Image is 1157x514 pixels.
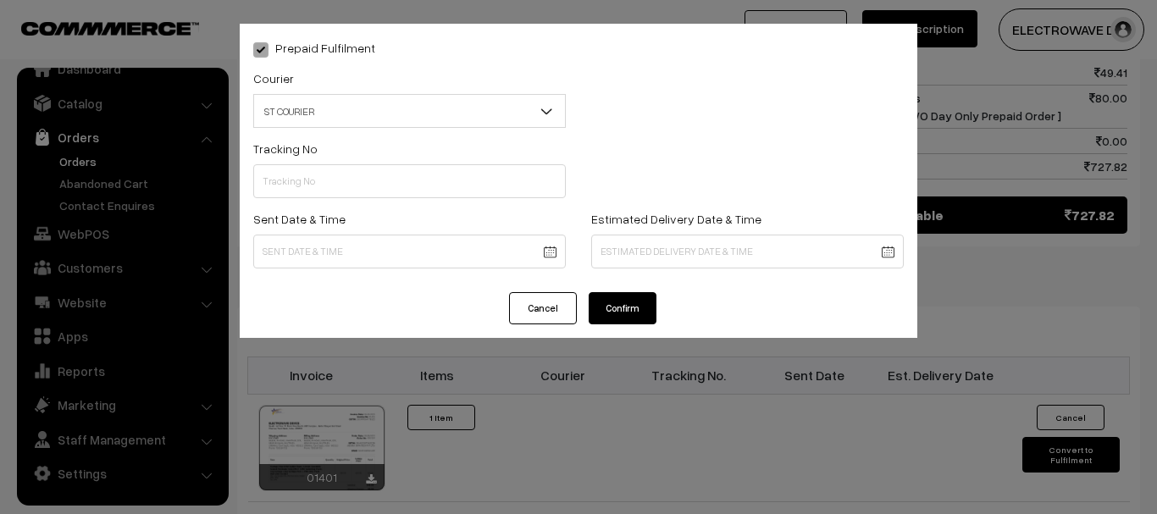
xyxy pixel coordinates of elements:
label: Prepaid Fulfilment [253,39,375,57]
span: ST COURIER [253,94,566,128]
input: Sent Date & Time [253,235,566,268]
label: Tracking No [253,140,318,158]
label: Courier [253,69,294,87]
input: Tracking No [253,164,566,198]
input: Estimated Delivery Date & Time [591,235,904,268]
label: Sent Date & Time [253,210,346,228]
label: Estimated Delivery Date & Time [591,210,761,228]
button: Confirm [589,292,656,324]
span: ST COURIER [254,97,565,126]
button: Cancel [509,292,577,324]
